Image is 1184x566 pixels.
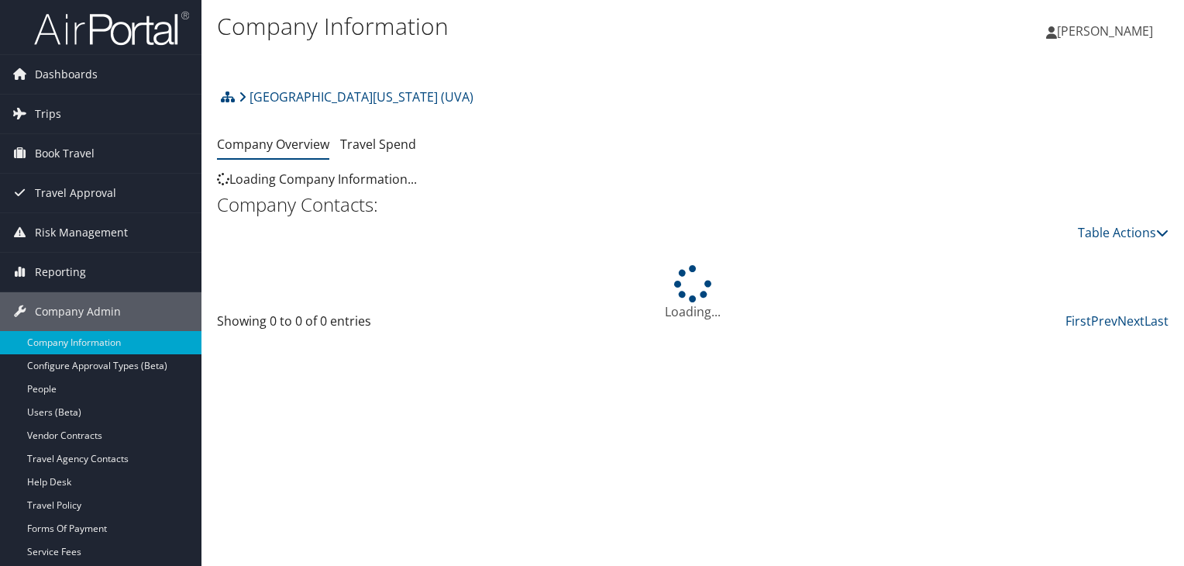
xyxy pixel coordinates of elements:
[239,81,473,112] a: [GEOGRAPHIC_DATA][US_STATE] (UVA)
[35,55,98,94] span: Dashboards
[217,136,329,153] a: Company Overview
[1046,8,1169,54] a: [PERSON_NAME]
[34,10,189,47] img: airportal-logo.png
[1078,224,1169,241] a: Table Actions
[217,171,417,188] span: Loading Company Information...
[35,292,121,331] span: Company Admin
[1057,22,1153,40] span: [PERSON_NAME]
[35,174,116,212] span: Travel Approval
[340,136,416,153] a: Travel Spend
[1144,312,1169,330] a: Last
[35,95,61,133] span: Trips
[217,10,852,43] h1: Company Information
[1065,312,1091,330] a: First
[35,213,128,252] span: Risk Management
[217,192,1169,218] h2: Company Contacts:
[217,312,438,338] div: Showing 0 to 0 of 0 entries
[217,265,1169,321] div: Loading...
[35,134,95,173] span: Book Travel
[1091,312,1117,330] a: Prev
[1117,312,1144,330] a: Next
[35,253,86,292] span: Reporting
